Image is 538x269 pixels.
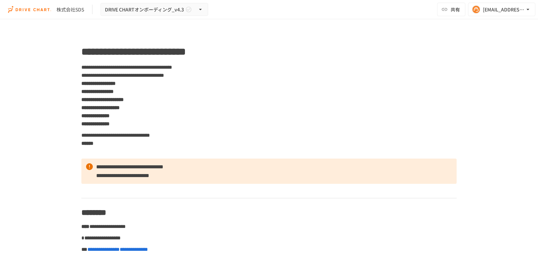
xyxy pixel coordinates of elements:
[101,3,208,16] button: DRIVE CHARTオンボーディング_v4.3
[468,3,535,16] button: [EMAIL_ADDRESS][DOMAIN_NAME]
[437,3,465,16] button: 共有
[8,4,51,15] img: i9VDDS9JuLRLX3JIUyK59LcYp6Y9cayLPHs4hOxMB9W
[451,6,460,13] span: 共有
[105,5,184,14] span: DRIVE CHARTオンボーディング_v4.3
[56,6,84,13] div: 株式会社SDS
[483,5,525,14] div: [EMAIL_ADDRESS][DOMAIN_NAME]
